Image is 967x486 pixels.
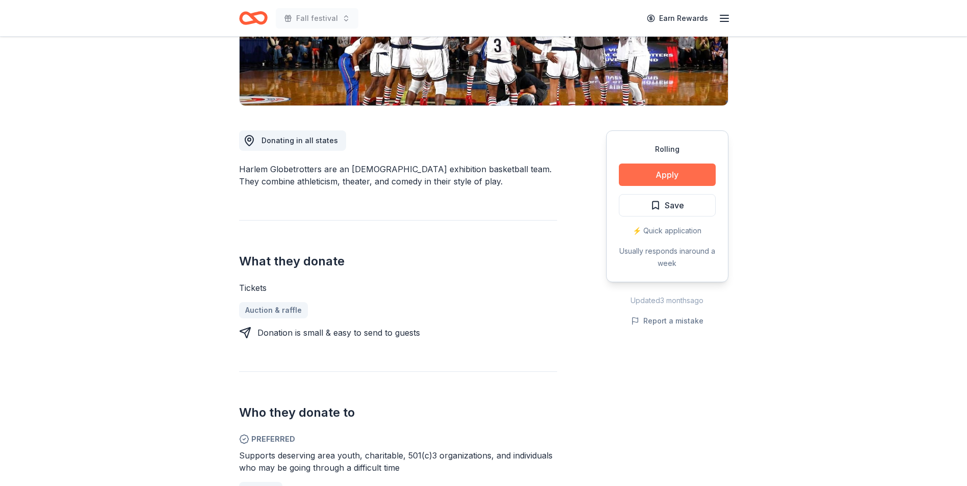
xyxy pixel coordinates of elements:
a: Earn Rewards [641,9,714,28]
span: Supports deserving area youth, charitable, 501(c)3 organizations, and individuals who may be goin... [239,450,553,473]
div: Updated 3 months ago [606,294,728,307]
span: Donating in all states [262,136,338,145]
button: Apply [619,164,716,186]
div: Usually responds in around a week [619,245,716,269]
div: Donation is small & easy to send to guests [257,327,420,339]
a: Auction & raffle [239,302,308,318]
h2: Who they donate to [239,404,557,421]
span: Fall festival [296,12,338,24]
div: Harlem Globetrotters are an [DEMOGRAPHIC_DATA] exhibition basketball team. They combine athletici... [239,163,557,187]
div: ⚡️ Quick application [619,225,716,237]
div: Rolling [619,143,716,155]
div: Tickets [239,282,557,294]
h2: What they donate [239,253,557,269]
button: Report a mistake [631,315,703,327]
span: Save [665,199,684,212]
button: Fall festival [276,8,358,29]
button: Save [619,194,716,217]
span: Preferred [239,433,557,445]
a: Home [239,6,268,30]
